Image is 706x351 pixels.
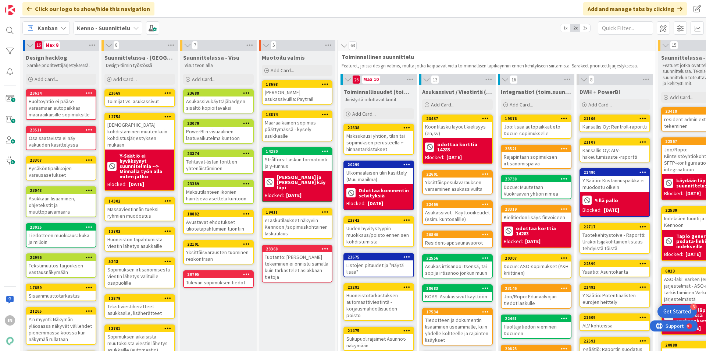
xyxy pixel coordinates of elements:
[105,228,174,251] div: 13702Huoneiston tapahtumista viestin lähetys asukkaille
[580,115,649,131] div: 21106Kansallis Oy: Rentroll-raportti
[192,41,198,50] span: 7
[502,285,571,308] div: 23146Joo/Ropo: Edunvalvojan tiedot laskulle
[670,41,678,50] span: 15
[26,254,96,277] div: 22996Tekstimuutos tarjouksen vastausnäkymään
[26,54,67,61] span: Design backlog
[570,24,580,32] span: 2x
[344,254,413,277] div: 23675Listojen pituudet ja "Näytä lisää"
[26,231,96,247] div: Tiedotteen muokkaus: kuka ja milloin
[263,215,332,238] div: eLaskutilaukset näkyviin Kennoon /sopimuskohtainen laskutilaus
[584,140,649,145] div: 21107
[502,292,571,308] div: Joo/Ropo: Edunvalvojan tiedot laskulle
[26,194,96,217] div: Asukkaan lisääminen, ohjetekstit ja muuttopäivämäärä
[266,82,332,87] div: 18698
[580,260,649,267] div: 22599
[184,248,253,264] div: Yksittäisvarausten tuominen reskontraan
[105,235,174,251] div: Huoneiston tapahtumista viestin lähetys asukkaille
[422,88,493,95] span: Asukassivut / Viestintä (toim.suunn.)
[584,261,649,266] div: 22599
[583,2,687,15] div: Add and manage tabs by clicking
[344,327,413,334] div: 21475
[30,188,96,193] div: 23048
[347,162,413,167] div: 20299
[263,155,332,171] div: Strålfors: Laskun formatointi ja y-tunnus
[344,327,413,350] div: 21475Sukupuolirajaimet Asunnot-näkymään
[106,63,174,69] p: Design-tiimin työstössä
[426,116,492,121] div: 23437
[501,88,571,95] span: Integraatiot (toim.suunn.)
[423,285,492,292] div: 18683
[584,285,649,290] div: 21491
[580,88,620,95] span: DWH + PowerBI
[426,256,492,261] div: 22556
[584,170,649,175] div: 21490
[105,265,174,288] div: Sopimuksen irtisanomisesta viestin lähetys valituille osapuolille
[26,308,96,344] div: 21265Y:n myynti: Näkymän yläosassa näkyvät välilehdet pienemmässä koossa kun näkymää rullataan
[505,286,571,291] div: 23146
[108,296,174,301] div: 13879
[423,178,492,194] div: Yksittäispesulavarauksen varaaminen asukassivuilta
[510,75,518,84] span: 16
[502,145,571,152] div: 23521
[505,207,571,212] div: 23319
[347,255,413,260] div: 23675
[344,254,413,260] div: 23675
[105,90,174,96] div: 23669
[277,175,329,190] b: [PERSON_NAME] ja [PERSON_NAME] käy läpi
[113,76,137,83] span: Add Card...
[271,67,294,74] span: Add Card...
[664,250,683,258] div: Blocked:
[580,230,649,253] div: Tuotekehitystoive - Raportti: Urakoitsijakohtainen listaus tehdyistä töistä
[588,75,594,84] span: 8
[580,291,649,307] div: Y-Säätiö: Potentiaalisten eurojen heittely
[26,254,96,261] div: 22996
[560,24,570,32] span: 1x
[352,75,360,84] span: 26
[184,180,253,203] div: 23389Maksutilanteen ikonien häiritsevä asettelu kuntoon
[423,292,492,301] div: KOAS: Asukassivut käyttöön
[105,325,174,332] div: 13701
[104,54,175,61] span: Suunnittelussa - Rautalangat
[502,176,571,199] div: 23738Docue: Muutetaan Vuokraavan yhtiön nimeä
[184,241,253,248] div: 22101
[505,176,571,182] div: 23738
[580,115,649,122] div: 21106
[344,168,413,184] div: Ulkomaalaisen tilin käsittely (Muu maailma)
[423,231,492,248] div: 20840Resident-api: saunavuorot
[26,90,96,119] div: 23634Huoltoyhtiö ei pääse varaamaan autopaikkaa määräaikaisille sopimuksille
[26,261,96,277] div: Tekstimuutos tarjouksen vastausnäkymään
[580,24,590,32] span: 3x
[425,154,444,161] div: Blocked:
[344,124,413,154] div: 22638Maksukausi yhtiön, tilan tai sopimuksen perusteella + hinnantarkistukset
[271,41,277,50] span: 5
[584,224,649,229] div: 22717
[580,284,649,291] div: 21491
[184,271,253,278] div: 20795
[368,200,383,207] div: [DATE]
[30,285,96,290] div: 17659
[580,314,649,330] div: 21609ALV kohteissa
[184,120,253,127] div: 23079
[35,76,58,83] span: Add Card...
[184,157,253,173] div: Tehtävät-listan fonttien yhtenäistäminen
[580,314,649,321] div: 21609
[187,151,253,156] div: 23374
[26,127,96,150] div: 23511Osa saatavista ei näy vakuuden käsittelyssä
[26,284,96,291] div: 17659
[423,122,492,138] div: Koontilasku layout kielisyys (en,sv)
[502,255,571,262] div: 20307
[342,63,652,69] p: Featuret, joissa design valmis, mutta jotka kaipaavat vielä toiminnallisen läpikäynnin ennen kehi...
[30,255,96,260] div: 22996
[423,309,492,345] div: 17534Tiedotteen ja dokumentin lisääminen useammalle, kuin yhdelle kohteelle ja rajainten lisäykset
[582,206,602,214] div: Blocked:
[423,255,492,262] div: 22556
[263,88,332,104] div: [PERSON_NAME] asukassivuilla: Paytrail
[26,157,96,180] div: 23307Pysäköntipaikkojen varausasetukset
[105,302,174,318] div: Tekstiviestiherätteet asukkaalle, lisäherätteet
[184,180,253,187] div: 23389
[502,206,571,222] div: 23319Kielitiedon lisäys finvoiceen
[344,217,413,246] div: 22742Uuden hyvitystyypin muokkaus/poisto ennen sen kohdistumista
[108,114,174,119] div: 12754
[502,213,571,222] div: Kielitiedon lisäys finvoiceen
[670,94,693,101] span: Add Card...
